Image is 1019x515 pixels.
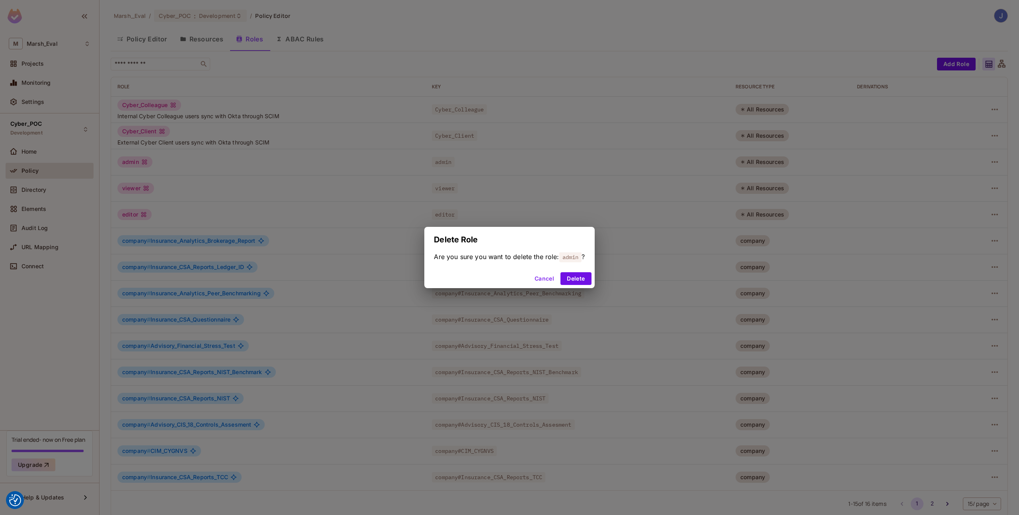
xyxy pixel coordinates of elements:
[560,272,591,285] button: Delete
[424,227,594,252] h2: Delete Role
[531,272,557,285] button: Cancel
[434,252,585,261] span: Are you sure you want to delete the role: ?
[9,494,21,506] button: Consent Preferences
[559,252,582,262] span: admin
[9,494,21,506] img: Revisit consent button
